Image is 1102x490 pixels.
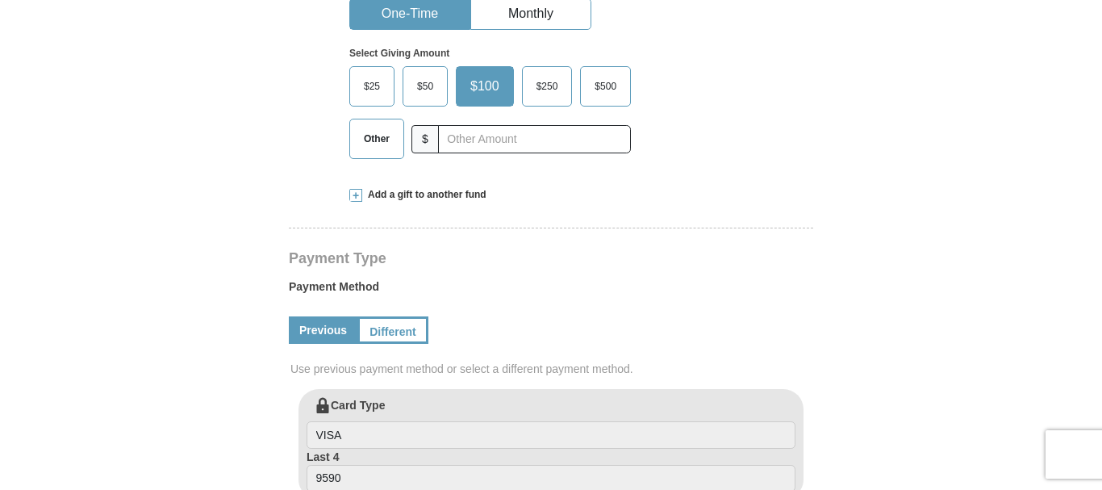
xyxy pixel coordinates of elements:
strong: Select Giving Amount [349,48,449,59]
span: $500 [586,74,624,98]
a: Different [357,316,428,344]
input: Other Amount [438,125,631,153]
input: Card Type [307,421,795,449]
span: Use previous payment method or select a different payment method. [290,361,815,377]
a: Previous [289,316,357,344]
span: $100 [462,74,507,98]
span: $ [411,125,439,153]
h4: Payment Type [289,252,813,265]
span: $250 [528,74,566,98]
label: Payment Method [289,279,813,303]
span: $50 [409,74,441,98]
label: Card Type [307,397,795,449]
span: $25 [356,74,388,98]
span: Other [356,127,398,151]
span: Add a gift to another fund [362,188,486,202]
